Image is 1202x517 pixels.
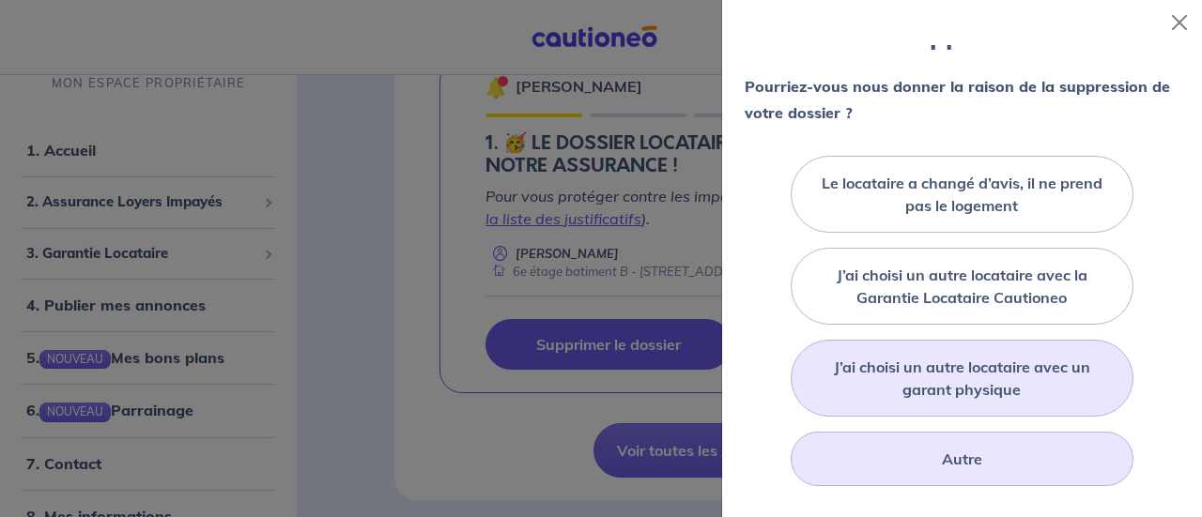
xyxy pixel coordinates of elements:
button: Close [1164,8,1194,38]
label: J’ai choisi un autre locataire avec la Garantie Locataire Cautioneo [814,264,1111,309]
label: Autre [942,448,982,470]
label: J’ai choisi un autre locataire avec un garant physique [814,356,1111,401]
label: Le locataire a changé d’avis, il ne prend pas le logement [814,172,1111,217]
strong: Pourriez-vous nous donner la raison de la suppression de votre dossier ? [745,77,1170,122]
